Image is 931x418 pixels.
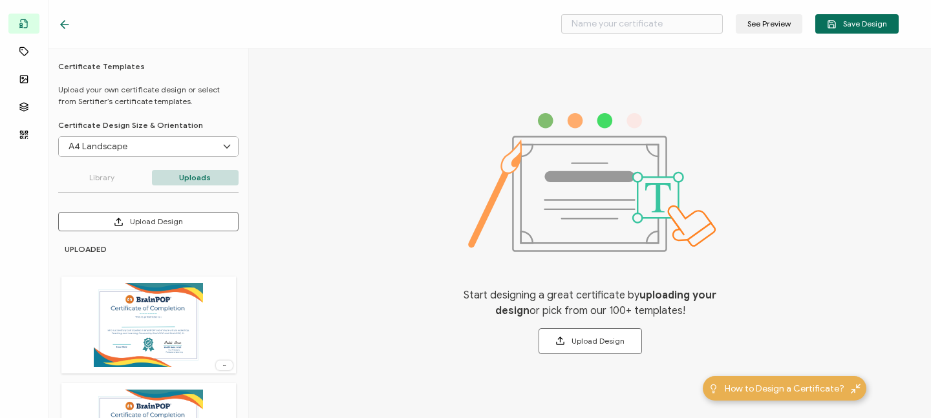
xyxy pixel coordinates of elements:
button: Upload Design [539,328,642,354]
p: Library [58,170,145,185]
p: Certificate Design Size & Orientation [58,120,239,130]
iframe: Chat Widget [866,356,931,418]
input: Name your certificate [561,14,723,34]
span: How to Design a Certificate? [725,382,844,395]
h6: Certificate Templates [58,61,239,71]
button: Save Design [815,14,899,34]
img: minimize-icon.svg [851,384,861,393]
button: See Preview [736,14,802,34]
p: Uploads [152,170,239,185]
button: Upload Design [58,212,239,231]
span: Save Design [827,19,887,29]
img: 0d4022e4-3aed-49fb-b7e9-01fdf39856d8.png [94,283,202,367]
b: uploading your design [495,289,717,317]
h6: UPLOADED [65,244,236,254]
span: Start designing a great certificate by or pick from our 100+ templates! [451,287,730,319]
input: Select [59,137,238,156]
img: designs-certificate.svg [462,113,718,252]
p: Upload your own certificate design or select from Sertifier’s certificate templates. [58,84,239,107]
